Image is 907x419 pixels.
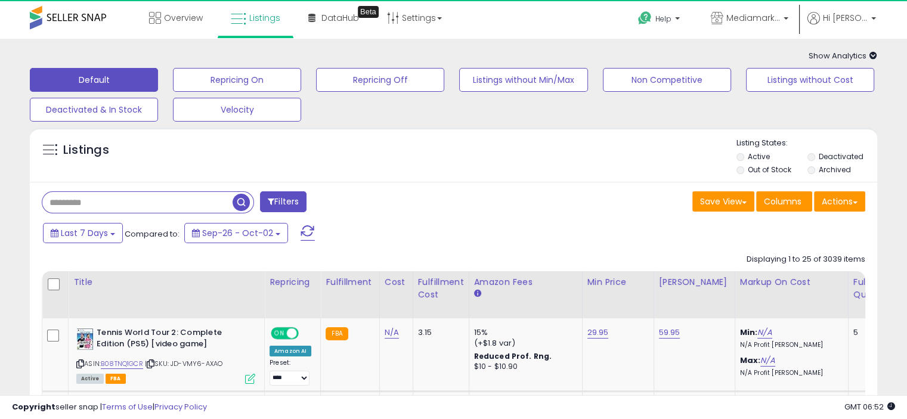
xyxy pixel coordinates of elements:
div: Cost [385,276,408,288]
div: Min Price [587,276,649,288]
span: OFF [297,328,316,339]
button: Listings without Min/Max [459,68,587,92]
span: Hi [PERSON_NAME] [823,12,868,24]
button: Default [30,68,158,92]
div: Fulfillable Quantity [853,276,894,301]
button: Velocity [173,98,301,122]
a: N/A [757,327,772,339]
div: Preset: [270,359,311,386]
a: Help [629,2,692,39]
button: Save View [692,191,754,212]
button: Filters [260,191,307,212]
div: 15% [474,327,573,338]
a: 29.95 [587,327,609,339]
p: N/A Profit [PERSON_NAME] [740,369,839,377]
div: 3.15 [418,327,460,338]
span: Listings [249,12,280,24]
a: B08TNQ1GCR [101,359,143,369]
i: Get Help [637,11,652,26]
div: 5 [853,327,890,338]
span: Columns [764,195,801,207]
div: (+$1.8 var) [474,338,573,349]
button: Actions [814,191,865,212]
a: Hi [PERSON_NAME] [807,12,876,39]
p: Listing States: [736,138,877,149]
th: The percentage added to the cost of goods (COGS) that forms the calculator for Min & Max prices. [735,271,848,318]
span: ON [272,328,287,339]
a: N/A [385,327,399,339]
div: Markup on Cost [740,276,843,288]
span: All listings currently available for purchase on Amazon [76,374,104,384]
button: Last 7 Days [43,223,123,243]
b: Min: [740,327,758,338]
button: Sep-26 - Oct-02 [184,223,288,243]
span: DataHub [321,12,359,24]
img: 51tiOykG13L._SL40_.jpg [76,327,94,351]
h5: Listings [63,142,109,159]
button: Columns [756,191,812,212]
a: Terms of Use [102,401,153,412]
b: Max: [740,355,761,366]
label: Active [748,151,770,162]
div: ASIN: [76,327,255,383]
span: Overview [164,12,203,24]
label: Out of Stock [748,165,791,175]
p: N/A Profit [PERSON_NAME] [740,341,839,349]
button: Repricing On [173,68,301,92]
div: Amazon AI [270,346,311,356]
button: Non Competitive [603,68,731,92]
span: Sep-26 - Oct-02 [202,227,273,239]
div: Fulfillment Cost [418,276,464,301]
span: | SKU: JD-VMY6-AXAO [145,359,222,368]
small: Amazon Fees. [474,288,481,299]
button: Deactivated & In Stock [30,98,158,122]
div: Tooltip anchor [358,6,379,18]
span: Last 7 Days [61,227,108,239]
button: Repricing Off [316,68,444,92]
label: Deactivated [818,151,863,162]
a: Privacy Policy [154,401,207,412]
div: Repricing [270,276,315,288]
div: Displaying 1 to 25 of 3039 items [747,254,865,265]
b: Reduced Prof. Rng. [474,351,552,361]
a: N/A [760,355,775,367]
button: Listings without Cost [746,68,874,92]
strong: Copyright [12,401,55,412]
a: 59.95 [659,327,680,339]
div: seller snap | | [12,402,207,413]
div: [PERSON_NAME] [659,276,730,288]
span: Show Analytics [809,50,877,61]
b: Tennis World Tour 2: Complete Edition (PS5) [video game] [97,327,242,352]
small: FBA [326,327,348,340]
span: 2025-10-10 06:52 GMT [844,401,895,412]
span: FBA [106,374,126,384]
div: Fulfillment [326,276,374,288]
div: $10 - $10.90 [474,362,573,372]
div: Title [73,276,259,288]
span: Help [655,14,671,24]
div: Amazon Fees [474,276,577,288]
span: Compared to: [125,228,179,240]
label: Archived [818,165,850,175]
span: Mediamarkstore [726,12,780,24]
